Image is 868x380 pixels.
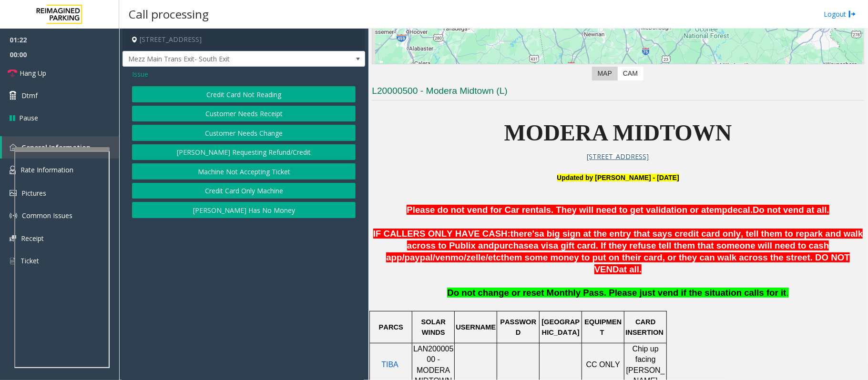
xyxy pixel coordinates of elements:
[132,183,356,199] button: Credit Card Only Machine
[20,68,46,78] span: Hang Up
[381,361,398,369] a: TIBA
[824,9,856,19] a: Logout
[132,86,356,102] button: Credit Card Not Reading
[19,113,38,123] span: Pause
[433,252,435,262] span: /
[10,166,16,174] img: 'icon'
[10,212,17,220] img: 'icon'
[21,143,91,152] span: General Information
[2,136,119,159] a: General Information
[557,173,562,182] font: U
[466,252,485,263] span: zelle
[447,288,786,298] span: Do not change or reset Monthly Pass. Please just vend if the situation calls for it
[132,163,356,180] button: Machine Not Accepting Ticket
[10,257,16,265] img: 'icon'
[10,235,16,241] img: 'icon'
[619,264,642,274] span: at all.
[504,120,732,145] span: MODERA MIDTOWN
[132,125,356,141] button: Customer Needs Change
[488,252,501,263] span: etc
[501,252,850,274] span: them some money to put on their card, or they can walk across the street. DO NOT VEND
[132,202,356,218] button: [PERSON_NAME] Has No Money
[848,9,856,19] img: logout
[587,152,649,161] span: [STREET_ADDRESS]
[21,90,38,100] span: Dtmf
[407,229,863,250] span: a big sign at the entry that says credit card only, tell them to repark and walk across to Publix...
[10,190,17,196] img: 'icon'
[617,67,643,80] label: CAM
[464,252,466,262] span: /
[541,318,580,336] span: [GEOGRAPHIC_DATA]
[123,29,365,51] h4: [STREET_ADDRESS]
[379,323,403,331] span: PARCS
[405,252,433,263] span: paypal
[786,288,789,298] span: .
[10,144,17,151] img: 'icon'
[373,229,511,239] span: IF CALLERS ONLY HAVE CASH:
[592,67,618,80] label: Map
[435,252,464,263] span: venmo
[706,205,728,215] span: temp
[407,205,706,215] span: Please do not vend for Car rentals. They will need to get validation or a
[132,69,148,79] span: Issue
[494,240,533,250] span: purchase
[421,318,448,336] span: SOLAR WINDS
[486,252,488,262] span: /
[511,229,539,239] span: there's
[586,360,620,369] span: CC ONLY
[124,2,214,26] h3: Call processing
[727,205,753,215] span: decal.
[132,106,356,122] button: Customer Needs Receipt
[557,174,679,181] font: pdated by [PERSON_NAME] - [DATE]
[372,85,864,100] h3: L20000500 - Modera Midtown (L)
[587,153,649,160] a: [STREET_ADDRESS]
[500,318,536,336] span: PASSWORD
[132,144,356,160] button: [PERSON_NAME] Requesting Refund/Credit
[625,318,664,336] span: CARD INSERTION
[584,318,622,336] span: EQUIPMENT
[123,51,317,67] span: Mezz Main Trans Exit- South Exit
[456,323,496,331] span: USERNAME
[753,205,829,215] span: Do not vend at all.
[386,240,829,262] span: a visa gift card. If they refuse tell them that someone will need to cash app/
